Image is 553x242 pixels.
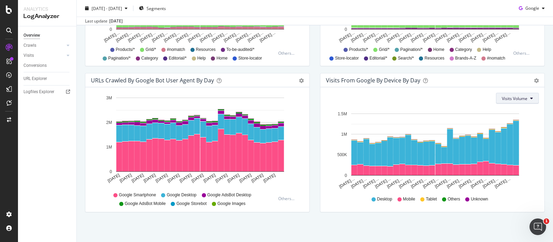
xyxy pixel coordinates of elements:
text: 2M [106,120,112,125]
text: 0 [110,169,112,174]
div: Visits [24,52,34,59]
span: To-be-audited/* [226,47,254,53]
span: Help [482,47,491,53]
span: Resources [424,55,444,61]
a: Crawls [24,42,65,49]
text: [DATE] [251,173,264,183]
text: [DATE] [107,173,121,183]
span: Products/* [349,47,368,53]
text: 0 [345,173,347,178]
text: [DATE] [131,173,144,183]
text: [DATE] [226,173,240,183]
span: Editorial/* [369,55,387,61]
text: [DATE] [203,173,216,183]
span: #nomatch [167,47,185,53]
svg: A chart. [91,93,301,189]
span: Others [448,196,460,202]
span: Home [433,47,444,53]
text: [DATE] [215,173,228,183]
div: Others... [513,50,533,56]
text: 3M [106,96,112,100]
button: Google [516,3,547,14]
span: Pagination/* [108,55,131,61]
div: URL Explorer [24,75,47,82]
span: Desktop [377,196,392,202]
span: Google AdsBot Desktop [207,192,251,198]
text: [DATE] [143,173,157,183]
span: Tablet [426,196,437,202]
span: Unknown [471,196,488,202]
a: Conversions [24,62,72,69]
text: [DATE] [119,173,133,183]
a: URL Explorer [24,75,72,82]
span: [DATE] - [DATE] [92,5,122,11]
span: Pagination/* [400,47,423,53]
a: Visits [24,52,65,59]
span: Search/* [398,55,414,61]
span: Brands-A-Z [455,55,476,61]
span: Google AdsBot Mobile [125,201,166,207]
button: Segments [136,3,169,14]
span: Category [455,47,472,53]
div: URLs Crawled by Google bot User Agent By Day [91,77,214,84]
span: Segments [147,5,166,11]
div: LogAnalyzer [24,12,71,20]
div: gear [534,78,539,83]
div: Logfiles Explorer [24,88,54,96]
span: Google Desktop [167,192,196,198]
span: #nomatch [487,55,505,61]
text: 1M [341,132,347,137]
div: Analytics [24,6,71,12]
a: Overview [24,32,72,39]
div: Others... [278,196,298,201]
span: Google Images [217,201,245,207]
text: 500K [337,153,347,158]
span: Store-locator [335,55,359,61]
text: 1M [106,145,112,150]
text: [DATE] [262,173,276,183]
text: [DATE] [191,173,205,183]
iframe: Intercom live chat [529,218,546,235]
a: Logfiles Explorer [24,88,72,96]
div: Others... [278,50,298,56]
div: Conversions [24,62,47,69]
text: [DATE] [167,173,180,183]
text: [DATE] [179,173,193,183]
span: Products/* [116,47,135,53]
span: Grid/* [146,47,156,53]
text: 1.5M [338,111,347,116]
div: Last update [85,18,123,24]
div: Overview [24,32,40,39]
span: Help [197,55,206,61]
span: Google Storebot [176,201,206,207]
text: [DATE] [155,173,169,183]
text: 0 [345,27,347,32]
text: 0 [110,27,112,32]
button: [DATE] - [DATE] [82,3,130,14]
button: Visits Volume [496,93,539,104]
span: Resources [196,47,216,53]
div: [DATE] [109,18,123,24]
div: Crawls [24,42,36,49]
span: Editorial/* [169,55,186,61]
div: Visits From Google By Device By Day [326,77,420,84]
svg: A chart. [326,109,536,190]
span: Grid/* [379,47,390,53]
span: Category [141,55,158,61]
span: Google Smartphone [119,192,156,198]
div: gear [299,78,304,83]
span: Mobile [403,196,415,202]
span: Google [525,5,539,11]
span: 1 [544,218,549,224]
span: Visits Volume [502,96,527,101]
span: Home [216,55,227,61]
text: [DATE] [238,173,252,183]
span: Store-locator [238,55,262,61]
